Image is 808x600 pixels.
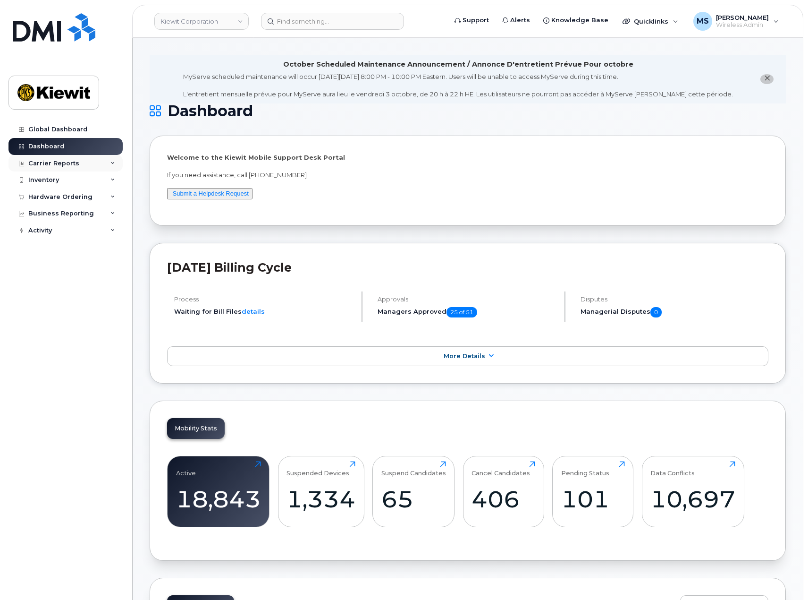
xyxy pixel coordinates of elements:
[767,559,801,593] iframe: Messenger Launcher
[174,307,353,316] li: Waiting for Bill Files
[173,190,249,197] a: Submit a Helpdesk Request
[471,485,535,513] div: 406
[378,307,557,317] h5: Managers Approved
[378,296,557,303] h4: Approvals
[650,461,735,522] a: Data Conflicts10,697
[283,60,633,69] div: October Scheduled Maintenance Announcement / Annonce D'entretient Prévue Pour octobre
[381,485,446,513] div: 65
[650,485,735,513] div: 10,697
[561,461,609,477] div: Pending Status
[183,72,733,99] div: MyServe scheduled maintenance will occur [DATE][DATE] 8:00 PM - 10:00 PM Eastern. Users will be u...
[381,461,446,522] a: Suspend Candidates65
[581,307,768,317] h5: Managerial Disputes
[167,153,768,162] p: Welcome to the Kiewit Mobile Support Desk Portal
[176,461,196,477] div: Active
[167,260,768,274] h2: [DATE] Billing Cycle
[381,461,446,477] div: Suspend Candidates
[286,461,349,477] div: Suspended Devices
[286,461,355,522] a: Suspended Devices1,334
[581,296,768,303] h4: Disputes
[471,461,535,522] a: Cancel Candidates406
[176,485,261,513] div: 18,843
[446,307,477,317] span: 25 of 51
[561,485,625,513] div: 101
[168,104,253,118] span: Dashboard
[242,308,265,315] a: details
[444,352,485,360] span: More Details
[650,461,695,477] div: Data Conflicts
[650,307,662,317] span: 0
[561,461,625,522] a: Pending Status101
[176,461,261,522] a: Active18,843
[174,296,353,303] h4: Process
[167,171,768,180] p: If you need assistance, call [PHONE_NUMBER]
[760,74,774,84] button: close notification
[286,485,355,513] div: 1,334
[167,188,252,200] button: Submit a Helpdesk Request
[471,461,530,477] div: Cancel Candidates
